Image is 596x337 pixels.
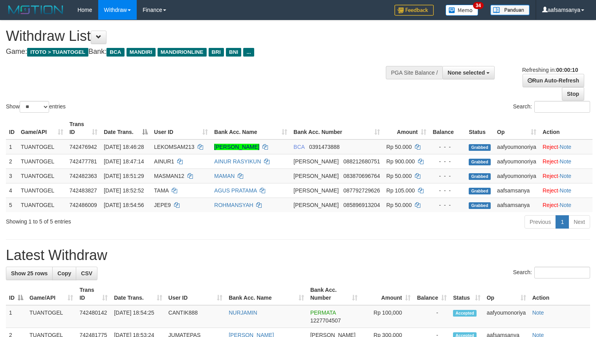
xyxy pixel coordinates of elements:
[310,310,336,316] span: PERMATA
[104,158,144,165] span: [DATE] 18:47:14
[209,48,224,57] span: BRI
[154,144,194,150] span: LEKOMSAM213
[6,198,18,212] td: 5
[6,183,18,198] td: 4
[453,310,477,317] span: Accepted
[70,202,97,208] span: 742486009
[154,173,184,179] span: MASMAN12
[469,159,491,165] span: Grabbed
[473,2,484,9] span: 34
[6,305,26,328] td: 1
[556,215,569,229] a: 1
[6,28,389,44] h1: Withdraw List
[529,283,590,305] th: Action
[560,187,572,194] a: Note
[539,198,592,212] td: ·
[513,267,590,278] label: Search:
[494,139,539,154] td: aafyoumonoriya
[101,117,151,139] th: Date Trans.: activate to sort column descending
[484,283,529,305] th: Op: activate to sort column ascending
[539,139,592,154] td: ·
[543,158,558,165] a: Reject
[560,144,572,150] a: Note
[469,144,491,151] span: Grabbed
[6,4,66,16] img: MOTION_logo.png
[70,173,97,179] span: 742482363
[154,158,174,165] span: AINUR1
[154,202,171,208] span: JEPE9
[290,117,383,139] th: Bank Acc. Number: activate to sort column ascending
[11,270,48,277] span: Show 25 rows
[494,183,539,198] td: aafsamsanya
[18,168,66,183] td: TUANTOGEL
[343,187,380,194] span: Copy 087792729626 to clipboard
[66,117,101,139] th: Trans ID: activate to sort column ascending
[469,173,491,180] span: Grabbed
[293,173,339,179] span: [PERSON_NAME]
[57,270,71,277] span: Copy
[543,144,558,150] a: Reject
[18,154,66,168] td: TUANTOGEL
[433,158,462,165] div: - - -
[539,168,592,183] td: ·
[469,188,491,194] span: Grabbed
[76,283,111,305] th: Trans ID: activate to sort column ascending
[226,283,307,305] th: Bank Acc. Name: activate to sort column ascending
[18,139,66,154] td: TUANTOGEL
[310,317,341,324] span: Copy 1227704507 to clipboard
[6,48,389,56] h4: Game: Bank:
[532,310,544,316] a: Note
[104,187,144,194] span: [DATE] 18:52:52
[522,67,578,73] span: Refreshing in:
[76,305,111,328] td: 742480142
[556,67,578,73] strong: 00:00:10
[20,101,49,113] select: Showentries
[111,283,165,305] th: Date Trans.: activate to sort column ascending
[343,202,380,208] span: Copy 085896913204 to clipboard
[243,48,254,57] span: ...
[27,48,88,57] span: ITOTO > TUANTOGEL
[524,215,556,229] a: Previous
[70,144,97,150] span: 742476942
[104,202,144,208] span: [DATE] 18:54:56
[26,283,76,305] th: Game/API: activate to sort column ascending
[293,144,304,150] span: BCA
[81,270,92,277] span: CSV
[293,202,339,208] span: [PERSON_NAME]
[52,267,76,280] a: Copy
[343,173,380,179] span: Copy 083870696764 to clipboard
[539,154,592,168] td: ·
[6,267,53,280] a: Show 25 rows
[6,101,66,113] label: Show entries
[104,173,144,179] span: [DATE] 18:51:29
[568,215,590,229] a: Next
[433,172,462,180] div: - - -
[534,267,590,278] input: Search:
[523,74,584,87] a: Run Auto-Refresh
[429,117,466,139] th: Balance
[490,5,530,15] img: panduan.png
[76,267,97,280] a: CSV
[6,214,242,225] div: Showing 1 to 5 of 5 entries
[562,87,584,101] a: Stop
[18,117,66,139] th: Game/API: activate to sort column ascending
[386,66,442,79] div: PGA Site Balance /
[293,158,339,165] span: [PERSON_NAME]
[539,117,592,139] th: Action
[214,187,257,194] a: AGUS PRATAMA
[6,247,590,263] h1: Latest Withdraw
[466,117,494,139] th: Status
[6,117,18,139] th: ID
[214,173,235,179] a: MAMAN
[386,173,412,179] span: Rp 50.000
[214,158,261,165] a: AINUR RASYIKUN
[543,202,558,208] a: Reject
[534,101,590,113] input: Search:
[450,283,483,305] th: Status: activate to sort column ascending
[442,66,495,79] button: None selected
[560,158,572,165] a: Note
[70,158,97,165] span: 742477781
[386,187,414,194] span: Rp 105.000
[539,183,592,198] td: ·
[386,202,412,208] span: Rp 50.000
